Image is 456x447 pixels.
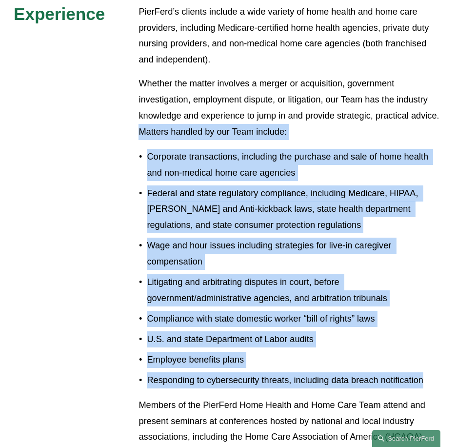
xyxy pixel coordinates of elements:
p: Employee benefits plans [147,352,442,368]
span: Experience [14,4,105,23]
p: Members of the PierFerd Home Health and Home Care Team attend and present seminars at conferences... [139,397,442,446]
p: Litigating and arbitrating disputes in court, before government/administrative agencies, and arbi... [147,274,442,306]
p: U.S. and state Department of Labor audits [147,331,442,347]
p: Compliance with state domestic worker “bill of rights” laws [147,311,442,327]
a: Search this site [372,430,440,447]
p: Corporate transactions, including the purchase and sale of home health and non-medical home care ... [147,149,442,181]
p: Responding to cybersecurity threats, including data breach notification [147,372,442,388]
p: Federal and state regulatory compliance, including Medicare, HIPAA, [PERSON_NAME] and Anti-kickba... [147,185,442,234]
p: Wage and hour issues including strategies for live-in caregiver compensation [147,238,442,270]
p: Whether the matter involves a merger or acquisition, government investigation, employment dispute... [139,76,442,140]
p: PierFerd’s clients include a wide variety of home health and home care providers, including Medic... [139,4,442,68]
